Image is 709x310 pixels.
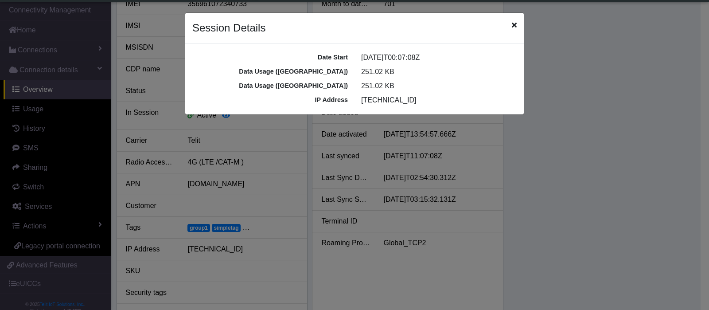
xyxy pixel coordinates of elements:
span: Close [512,20,517,31]
h4: Session Details [192,20,265,36]
div: [TECHNICAL_ID] [354,95,523,106]
div: [DATE]T00:07:08Z [354,52,523,63]
div: Data Usage ([GEOGRAPHIC_DATA]) [186,81,354,91]
div: IP Address [186,95,354,105]
div: 251.02 KB [354,67,523,77]
div: 251.02 KB [354,81,523,91]
div: Data Usage ([GEOGRAPHIC_DATA]) [186,67,354,77]
div: Date Start [186,53,354,63]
